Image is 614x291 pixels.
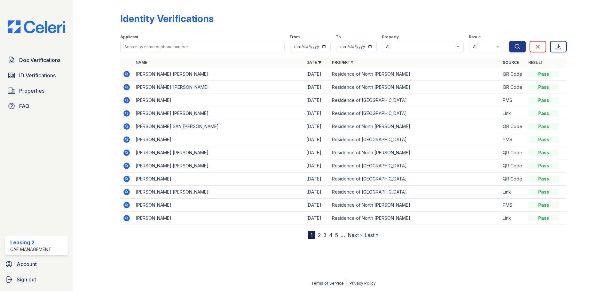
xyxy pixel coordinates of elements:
[304,199,329,212] td: [DATE]
[133,212,304,225] td: [PERSON_NAME]
[329,186,500,199] td: Residence of [GEOGRAPHIC_DATA]
[3,20,70,33] img: CE_Logo_Blue-a8612792a0a2168367f1c8372b55b34899dd931a85d93a1a3d3e32e68fde9ad4.png
[500,94,526,107] td: PMS
[528,123,559,130] div: Pass
[5,100,68,112] a: FAQ
[528,97,559,103] div: Pass
[500,159,526,172] td: QR Code
[329,232,333,238] a: 4
[350,281,376,286] a: Privacy Policy
[308,231,315,239] div: 1
[500,199,526,212] td: PMS
[10,239,51,246] div: Leasing 2
[348,232,362,238] a: Next ›
[3,273,70,286] a: Sign out
[346,281,347,286] div: |
[500,68,526,81] td: QR Code
[500,81,526,94] td: QR Code
[311,281,344,286] a: Terms of Service
[500,172,526,186] td: QR Code
[318,232,321,238] a: 2
[133,159,304,172] td: [PERSON_NAME] [PERSON_NAME]
[528,110,559,117] div: Pass
[133,199,304,212] td: [PERSON_NAME]
[329,81,500,94] td: Residence of North [PERSON_NAME]
[528,202,559,208] div: Pass
[528,149,559,156] div: Pass
[133,68,304,81] td: [PERSON_NAME] [PERSON_NAME]
[332,60,353,65] a: Property
[528,163,559,169] div: Pass
[528,84,559,90] div: Pass
[136,60,147,65] a: Name
[304,186,329,199] td: [DATE]
[304,94,329,107] td: [DATE]
[304,107,329,120] td: [DATE]
[133,94,304,107] td: [PERSON_NAME]
[469,34,481,40] label: Result
[336,34,341,40] label: To
[5,84,68,97] a: Properties
[500,120,526,133] td: QR Code
[329,94,500,107] td: Residence of [GEOGRAPHIC_DATA]
[329,68,500,81] td: Residence of North [PERSON_NAME]
[306,60,322,65] a: Date ▼
[304,212,329,225] td: [DATE]
[329,133,500,146] td: Residence of [GEOGRAPHIC_DATA]
[120,13,214,24] div: Identity Verifications
[290,34,300,40] label: From
[19,87,44,95] span: Properties
[133,133,304,146] td: [PERSON_NAME]
[304,172,329,186] td: [DATE]
[382,34,399,40] label: Property
[528,71,559,77] div: Pass
[10,246,51,253] div: CAF Management
[500,212,526,225] td: Link
[335,232,338,238] a: 5
[329,107,500,120] td: Residence of [GEOGRAPHIC_DATA]
[3,258,70,271] a: Account
[329,172,500,186] td: Residence of [GEOGRAPHIC_DATA]
[500,146,526,159] td: QR Code
[304,81,329,94] td: [DATE]
[304,68,329,81] td: [DATE]
[329,199,500,212] td: Residence of North [PERSON_NAME]
[329,159,500,172] td: Residence of [GEOGRAPHIC_DATA]
[17,260,37,268] span: Account
[528,60,543,65] a: Result
[133,172,304,186] td: [PERSON_NAME]
[304,146,329,159] td: [DATE]
[500,186,526,199] td: Link
[120,34,138,40] label: Applicant
[19,102,29,110] span: FAQ
[329,120,500,133] td: Residence of North [PERSON_NAME]
[365,232,379,238] a: Last »
[500,107,526,120] td: Link
[5,69,68,82] a: ID Verifications
[341,231,345,239] span: …
[19,72,56,79] span: ID Verifications
[528,189,559,195] div: Pass
[133,81,304,94] td: [PERSON_NAME]'[PERSON_NAME]
[528,176,559,182] div: Pass
[5,54,68,66] a: Doc Verifications
[133,146,304,159] td: [PERSON_NAME] [PERSON_NAME]
[304,120,329,133] td: [DATE]
[133,186,304,199] td: [PERSON_NAME] [PERSON_NAME]
[528,215,559,221] div: Pass
[304,159,329,172] td: [DATE]
[329,146,500,159] td: Residence of North [PERSON_NAME]
[500,133,526,146] td: PMS
[528,136,559,143] div: Pass
[329,212,500,225] td: Residence of North [PERSON_NAME]
[133,107,304,120] td: [PERSON_NAME] [PERSON_NAME]
[19,56,60,64] span: Doc Verifications
[323,232,327,238] a: 3
[503,60,519,65] a: Source
[120,41,285,52] input: Search by name or phone number
[133,120,304,133] td: [PERSON_NAME] SAN [PERSON_NAME]
[304,133,329,146] td: [DATE]
[17,276,36,283] span: Sign out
